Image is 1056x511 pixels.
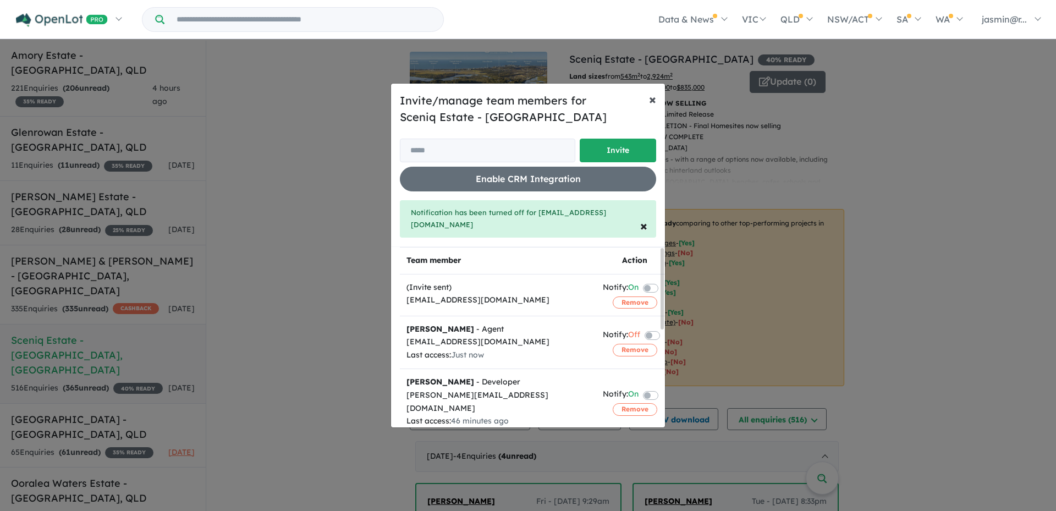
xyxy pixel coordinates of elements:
[603,281,639,296] div: Notify:
[400,200,656,238] div: Notification has been turned off for [EMAIL_ADDRESS][DOMAIN_NAME]
[613,403,657,415] button: Remove
[406,415,590,428] div: Last access:
[400,247,596,274] th: Team member
[406,294,590,307] div: [EMAIL_ADDRESS][DOMAIN_NAME]
[406,376,590,389] div: - Developer
[400,167,656,191] button: Enable CRM Integration
[613,344,657,356] button: Remove
[406,323,590,336] div: - Agent
[628,281,639,296] span: On
[628,328,640,343] span: Off
[640,217,647,234] span: ×
[580,139,656,162] button: Invite
[16,13,108,27] img: Openlot PRO Logo White
[406,281,590,294] div: (Invite sent)
[406,389,590,415] div: [PERSON_NAME][EMAIL_ADDRESS][DOMAIN_NAME]
[406,377,474,387] strong: [PERSON_NAME]
[603,388,639,403] div: Notify:
[451,350,484,360] span: Just now
[406,336,590,349] div: [EMAIL_ADDRESS][DOMAIN_NAME]
[596,247,673,274] th: Action
[406,349,590,362] div: Last access:
[631,210,656,241] button: Close
[603,328,640,343] div: Notify:
[982,14,1027,25] span: jasmin@r...
[649,91,656,107] span: ×
[167,8,441,31] input: Try estate name, suburb, builder or developer
[406,324,474,334] strong: [PERSON_NAME]
[613,296,657,309] button: Remove
[628,388,639,403] span: On
[451,416,509,426] span: 46 minutes ago
[400,92,656,125] h5: Invite/manage team members for Sceniq Estate - [GEOGRAPHIC_DATA]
